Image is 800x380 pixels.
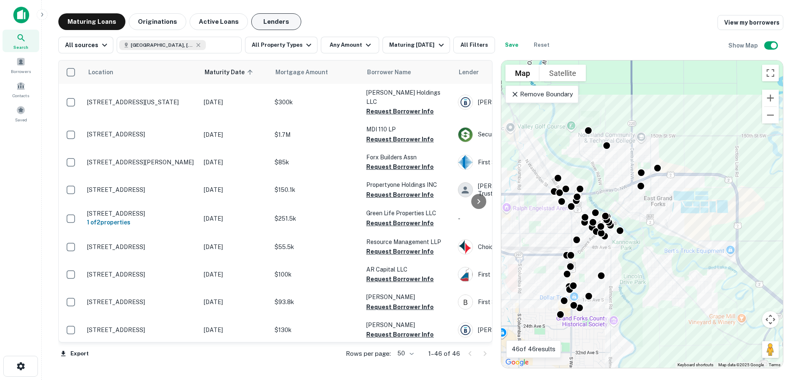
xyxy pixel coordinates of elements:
img: bankfsb.com.png [458,295,472,309]
p: Green Life Properties LLC [366,209,450,218]
iframe: Chat Widget [758,313,800,353]
button: Request Borrower Info [366,134,434,144]
img: picture [458,155,472,169]
p: $55.5k [275,242,358,252]
div: Maturing [DATE] [389,40,446,50]
p: 46 of 46 results [512,344,555,354]
button: Request Borrower Info [366,162,434,172]
p: [STREET_ADDRESS] [87,298,195,306]
button: Maturing Loans [58,13,125,30]
button: Export [58,347,91,360]
button: Request Borrower Info [366,190,434,200]
button: Request Borrower Info [366,247,434,257]
p: [STREET_ADDRESS] [87,271,195,278]
img: capitalize-icon.png [13,7,29,23]
h6: Show Map [728,41,759,50]
button: Request Borrower Info [366,302,434,312]
button: Request Borrower Info [366,106,434,116]
div: [PERSON_NAME] Bank [458,322,583,337]
button: Lenders [251,13,301,30]
span: [GEOGRAPHIC_DATA], [GEOGRAPHIC_DATA] [131,41,193,49]
a: View my borrowers [717,15,783,30]
a: Borrowers [2,54,39,76]
p: [STREET_ADDRESS][PERSON_NAME] [87,159,195,166]
p: [DATE] [204,214,266,223]
span: Map data ©2025 Google [718,362,764,367]
button: Map camera controls [762,311,779,328]
button: All sources [58,37,113,53]
p: $1.7M [275,130,358,139]
p: [STREET_ADDRESS] [87,131,195,138]
p: - [458,214,583,223]
button: Zoom in [762,90,779,106]
button: Request Borrower Info [366,274,434,284]
button: Originations [129,13,186,30]
button: Reset [528,37,555,53]
p: [STREET_ADDRESS] [87,186,195,194]
button: All Property Types [245,37,317,53]
div: First State Bank [458,294,583,310]
span: Maturity Date [205,67,255,77]
p: [DATE] [204,297,266,307]
div: 50 [394,347,415,360]
button: Toggle fullscreen view [762,65,779,81]
h6: 1 of 2 properties [87,218,195,227]
div: [PERSON_NAME] Bank [458,95,583,110]
p: Forx Builders Assn [366,153,450,162]
p: AR Capital LLC [366,265,450,274]
span: Location [88,67,113,77]
button: Maturing [DATE] [382,37,450,53]
p: $130k [275,325,358,335]
img: picture [458,323,472,337]
button: Zoom out [762,107,779,123]
span: Borrowers [11,68,31,75]
p: [PERSON_NAME] Holdings LLC [366,88,450,106]
p: $300k [275,98,358,107]
span: Lender [459,67,479,77]
button: All Filters [453,37,495,53]
p: [PERSON_NAME] [366,320,450,330]
a: Open this area in Google Maps (opens a new window) [503,357,531,368]
p: [DATE] [204,158,266,167]
img: picture [458,95,472,109]
th: Mortgage Amount [270,60,362,84]
p: [STREET_ADDRESS] [87,243,195,251]
p: [DATE] [204,270,266,279]
button: Active Loans [190,13,248,30]
button: Show street map [505,65,540,81]
button: Keyboard shortcuts [677,362,713,368]
p: [DATE] [204,242,266,252]
th: Location [83,60,200,84]
div: All sources [65,40,110,50]
button: Request Borrower Info [366,330,434,340]
p: [DATE] [204,130,266,139]
img: picture [458,128,472,142]
a: Contacts [2,78,39,101]
div: First International Bank & Trust [458,267,583,282]
p: [PERSON_NAME] [366,292,450,302]
img: picture [458,240,472,254]
p: [STREET_ADDRESS][US_STATE] [87,98,195,106]
div: 0 0 [501,60,783,368]
p: $93.8k [275,297,358,307]
th: Maturity Date [200,60,270,84]
a: Search [2,30,39,52]
span: Saved [15,116,27,123]
div: Choice Bank [458,239,583,254]
p: $100k [275,270,358,279]
button: Save your search to get updates of matches that match your search criteria. [498,37,525,53]
div: Security First Bank [458,127,583,142]
img: Google [503,357,531,368]
button: Request Borrower Info [366,218,434,228]
p: 1–46 of 46 [428,349,460,359]
span: Search [13,44,28,50]
p: Rows per page: [346,349,391,359]
a: Saved [2,102,39,125]
div: First State Bank - [US_STATE] [458,155,583,170]
p: [STREET_ADDRESS] [87,210,195,217]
